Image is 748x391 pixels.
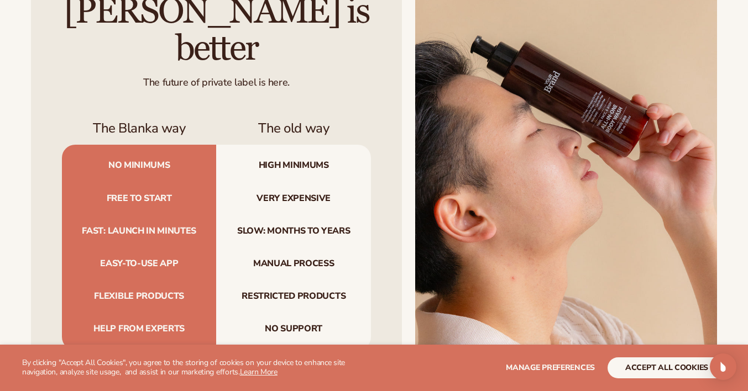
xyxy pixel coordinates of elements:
span: Fast: launch in minutes [62,215,216,247]
span: Manual process [216,247,370,280]
span: Easy-to-use app [62,247,216,280]
div: Open Intercom Messenger [710,353,736,380]
span: Restricted products [216,280,370,313]
span: No minimums [62,145,216,182]
div: The future of private label is here. [62,67,371,89]
h3: The old way [216,120,370,136]
span: Slow: months to years [216,215,370,247]
button: Manage preferences [506,357,595,378]
span: Very expensive [216,182,370,215]
span: High minimums [216,145,370,182]
span: No support [216,313,370,350]
h3: The Blanka way [62,120,216,136]
p: By clicking "Accept All Cookies", you agree to the storing of cookies on your device to enhance s... [22,358,370,377]
span: Free to start [62,182,216,215]
span: Help from experts [62,313,216,350]
span: Manage preferences [506,362,595,373]
button: accept all cookies [608,357,726,378]
span: Flexible products [62,280,216,313]
a: Learn More [240,367,278,377]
